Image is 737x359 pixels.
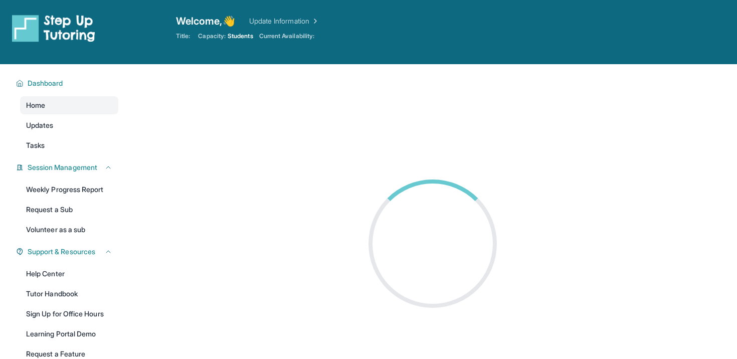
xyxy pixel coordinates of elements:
img: logo [12,14,95,42]
span: Updates [26,120,54,130]
img: Chevron Right [309,16,319,26]
a: Update Information [249,16,319,26]
span: Home [26,100,45,110]
span: Dashboard [28,78,63,88]
a: Weekly Progress Report [20,181,118,199]
a: Tutor Handbook [20,285,118,303]
span: Title: [176,32,190,40]
span: Students [228,32,253,40]
span: Capacity: [198,32,226,40]
a: Updates [20,116,118,134]
button: Support & Resources [24,247,112,257]
span: Welcome, 👋 [176,14,235,28]
a: Sign Up for Office Hours [20,305,118,323]
span: Session Management [28,162,97,172]
a: Home [20,96,118,114]
button: Session Management [24,162,112,172]
a: Learning Portal Demo [20,325,118,343]
a: Help Center [20,265,118,283]
a: Tasks [20,136,118,154]
button: Dashboard [24,78,112,88]
span: Current Availability: [259,32,314,40]
a: Request a Sub [20,201,118,219]
a: Volunteer as a sub [20,221,118,239]
span: Tasks [26,140,45,150]
span: Support & Resources [28,247,95,257]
